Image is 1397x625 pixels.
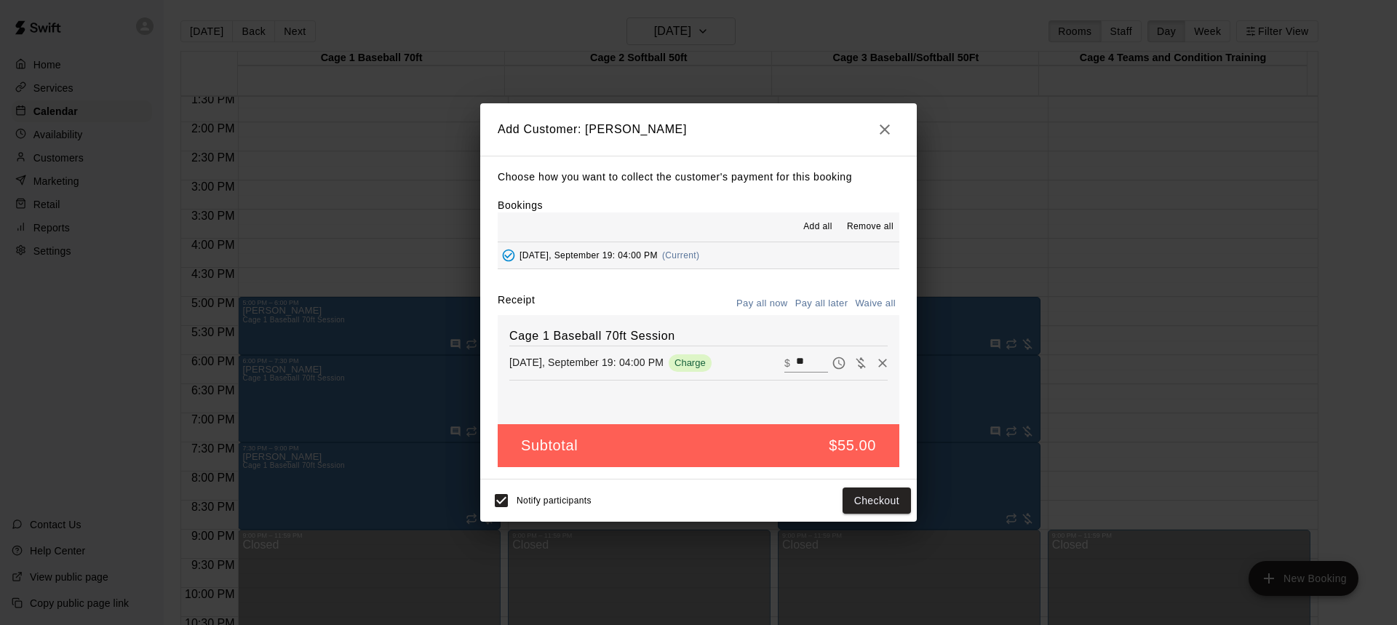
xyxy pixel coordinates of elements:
span: [DATE], September 19: 04:00 PM [520,250,658,260]
span: Remove all [847,220,893,234]
label: Bookings [498,199,543,211]
span: Waive payment [850,356,872,368]
h2: Add Customer: [PERSON_NAME] [480,103,917,156]
button: Add all [795,215,841,239]
button: Pay all later [792,292,852,315]
h6: Cage 1 Baseball 70ft Session [509,327,888,346]
button: Pay all now [733,292,792,315]
button: Checkout [843,487,911,514]
span: Add all [803,220,832,234]
button: Remove all [841,215,899,239]
span: Charge [669,357,712,368]
span: Pay later [828,356,850,368]
button: Waive all [851,292,899,315]
h5: $55.00 [829,436,876,455]
button: Remove [872,352,893,374]
p: $ [784,356,790,370]
p: [DATE], September 19: 04:00 PM [509,355,664,370]
button: Added - Collect Payment[DATE], September 19: 04:00 PM(Current) [498,242,899,269]
span: (Current) [662,250,700,260]
h5: Subtotal [521,436,578,455]
p: Choose how you want to collect the customer's payment for this booking [498,168,899,186]
button: Added - Collect Payment [498,244,520,266]
label: Receipt [498,292,535,315]
span: Notify participants [517,495,592,506]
